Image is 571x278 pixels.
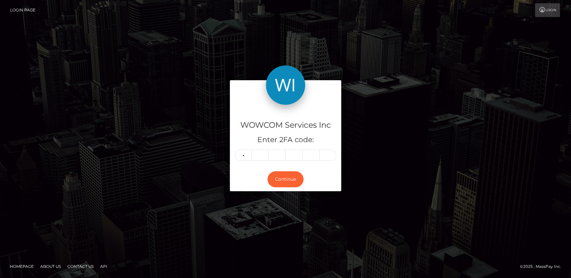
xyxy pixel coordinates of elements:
[267,171,304,187] button: Continue
[7,261,36,271] a: Homepage
[535,3,560,17] a: Login
[266,65,305,105] img: WOWCOM Services Inc
[235,135,336,145] h5: Enter 2FA code:
[10,3,35,17] a: Login Page
[520,263,566,270] div: © 2025 , MassPay Inc.
[98,261,110,271] a: API
[65,261,96,271] a: Contact Us
[38,261,64,271] a: About Us
[235,120,336,131] h4: WOWCOM Services Inc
